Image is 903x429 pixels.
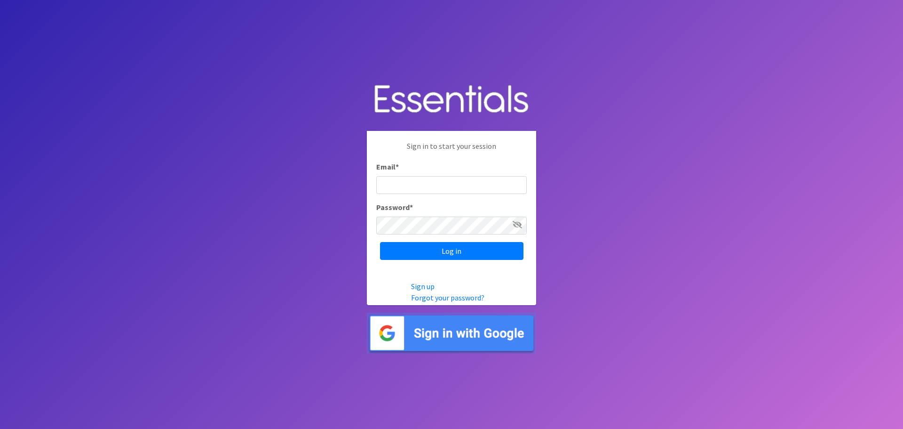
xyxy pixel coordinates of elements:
[367,313,536,354] img: Sign in with Google
[376,161,399,172] label: Email
[367,75,536,124] img: Human Essentials
[411,293,484,302] a: Forgot your password?
[376,202,413,213] label: Password
[396,162,399,171] abbr: required
[410,202,413,212] abbr: required
[376,140,527,161] p: Sign in to start your session
[380,242,523,260] input: Log in
[411,282,435,291] a: Sign up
